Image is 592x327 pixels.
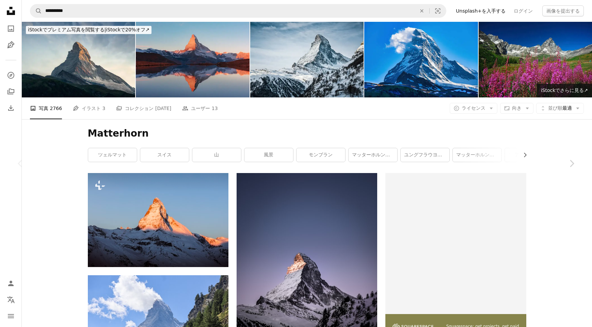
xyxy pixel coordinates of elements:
[30,4,446,18] form: サイト内でビジュアルを探す
[212,105,218,112] span: 13
[4,85,18,98] a: コレクション
[536,103,584,114] button: 並び順最適
[401,148,449,162] a: ユングフラウヨッホ
[4,101,18,115] a: ダウンロード履歴
[88,127,526,140] h1: Matterhorn
[102,105,106,112] span: 3
[510,5,537,16] a: ログイン
[250,22,364,97] img: 世界的に有名なマウンテンピークマッターホルンは、冬にツェルマットの町スイス
[364,22,478,97] img: ツェルマットのマッターホルン、ヴァレー州、スイス
[30,4,42,17] button: Unsplashで検索する
[450,103,497,114] button: ライセンス
[88,217,228,223] a: 青い空を背景に雪に覆われた山
[192,148,241,162] a: 山
[452,5,510,16] a: Unsplash+を入手する
[244,148,293,162] a: 風景
[512,105,522,111] span: 向き
[462,105,485,111] span: ライセンス
[182,97,218,119] a: ユーザー 13
[505,148,554,162] a: アルプス山脈
[542,5,584,16] button: 画像を提出する
[297,148,345,162] a: モンブラン
[551,131,592,196] a: 次へ
[4,68,18,82] a: 探す
[4,309,18,323] button: メニュー
[237,276,377,282] a: 雪に覆われた山
[541,88,588,93] span: iStockでさらに見る ↗
[22,22,135,97] img: マッターホルン日の出ツェルマット 夜明けのマッターホルンピーク スイス
[4,277,18,290] a: ログイン / 登録する
[500,103,533,114] button: 向き
[519,148,526,162] button: リストを右にスクロールする
[537,84,592,97] a: iStockでさらに見る↗
[73,97,105,119] a: イラスト 3
[136,22,249,97] img: ステリゼー湖の色とりどりの日の出
[116,97,171,119] a: コレクション [DATE]
[4,22,18,35] a: 写真
[22,22,156,38] a: iStockでプレミアム写真を閲覧する|iStockで20%オフ↗
[155,105,171,112] span: [DATE]
[453,148,501,162] a: マッターホルンの夏
[548,105,562,111] span: 並び順
[28,27,106,32] span: iStockでプレミアム写真を閲覧する |
[414,4,429,17] button: 全てクリア
[4,38,18,52] a: イラスト
[548,105,572,112] span: 最適
[430,4,446,17] button: ビジュアル検索
[88,319,228,325] a: 手前に木々や草がある山の眺め
[88,148,137,162] a: ツェルマット
[140,148,189,162] a: スイス
[479,22,592,97] img: Mt. Cervino (Matterhorn) , ヴァッレ・ダオスタ, イタリア
[88,173,228,267] img: 青い空を背景に雪に覆われた山
[4,293,18,307] button: 言語
[349,148,397,162] a: マッターホルンの夜
[28,27,149,32] span: iStockで20%オフ ↗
